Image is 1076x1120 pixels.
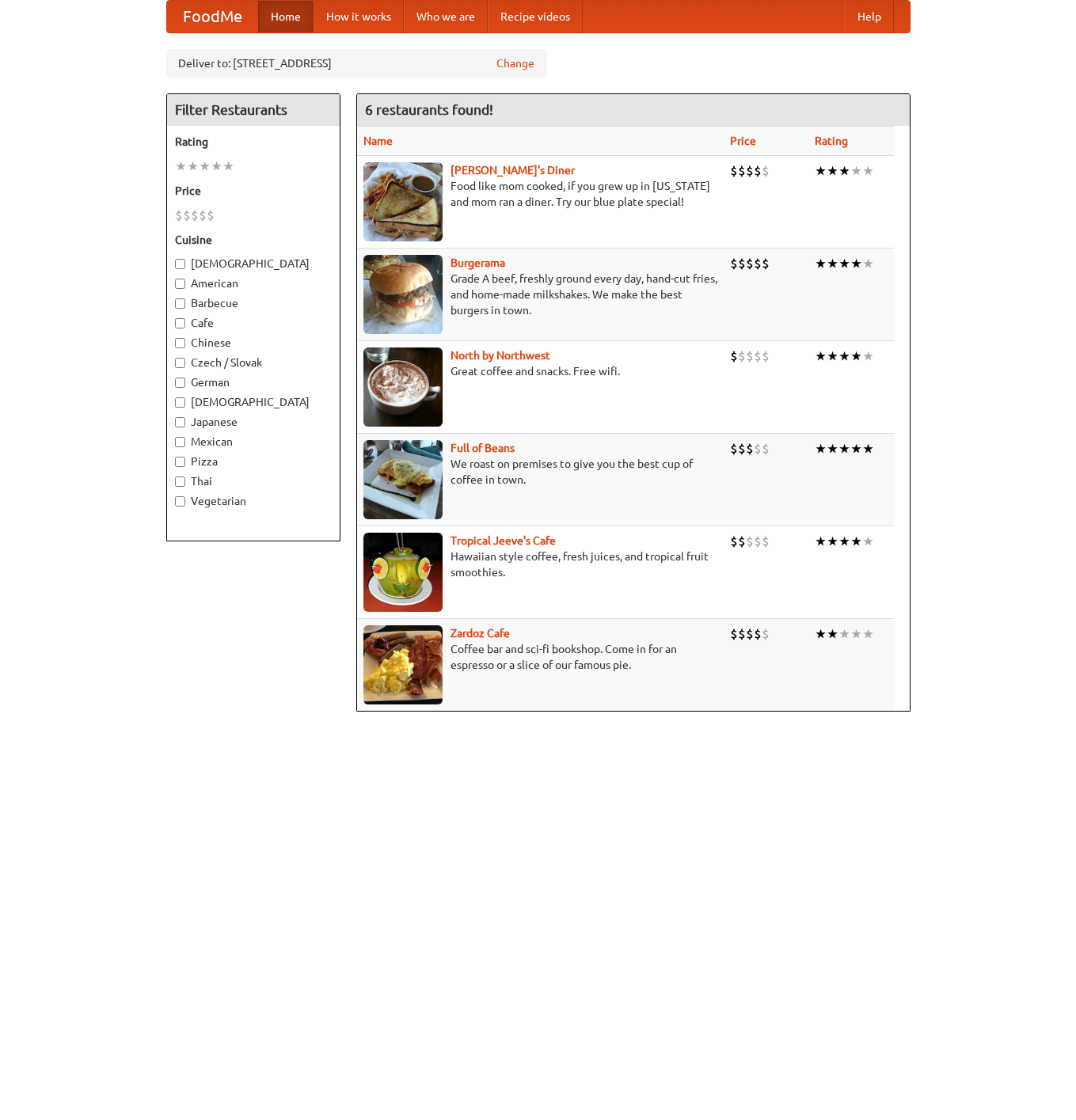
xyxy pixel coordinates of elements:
[862,255,874,272] li: ★
[738,162,746,180] li: $
[754,440,762,457] li: $
[451,442,515,454] a: Full of Beans
[762,625,770,643] li: $
[451,534,556,547] a: Tropical Jeeve's Cafe
[258,1,314,32] a: Home
[827,625,838,643] li: ★
[175,232,332,248] h5: Cuisine
[730,347,738,365] li: $
[845,1,894,32] a: Help
[496,55,534,71] a: Change
[175,493,332,509] label: Vegetarian
[815,440,827,457] li: ★
[175,207,183,224] li: $
[827,347,838,365] li: ★
[175,295,332,311] label: Barbecue
[850,625,862,643] li: ★
[175,259,185,269] input: [DEMOGRAPHIC_DATA]
[363,271,717,318] p: Grade A beef, freshly ground every day, hand-cut fries, and home-made milkshakes. We make the bes...
[175,414,332,430] label: Japanese
[175,378,185,388] input: German
[363,255,443,334] img: burgerama.jpg
[175,476,185,487] input: Thai
[862,347,874,365] li: ★
[363,456,717,488] p: We roast on premises to give you the best cup of coffee in town.
[738,347,746,365] li: $
[746,162,754,180] li: $
[175,183,332,199] h5: Price
[746,440,754,457] li: $
[191,207,199,224] li: $
[862,162,874,180] li: ★
[175,315,332,331] label: Cafe
[363,363,717,379] p: Great coffee and snacks. Free wifi.
[175,417,185,427] input: Japanese
[746,625,754,643] li: $
[363,162,443,241] img: sallys.jpg
[838,533,850,550] li: ★
[175,457,185,467] input: Pizza
[762,440,770,457] li: $
[211,158,222,175] li: ★
[754,162,762,180] li: $
[730,440,738,457] li: $
[838,255,850,272] li: ★
[363,347,443,427] img: north.jpg
[175,374,332,390] label: German
[762,162,770,180] li: $
[815,347,827,365] li: ★
[451,349,550,362] a: North by Northwest
[175,473,332,489] label: Thai
[730,625,738,643] li: $
[738,255,746,272] li: $
[451,627,510,640] a: Zardoz Cafe
[850,255,862,272] li: ★
[815,625,827,643] li: ★
[730,162,738,180] li: $
[738,625,746,643] li: $
[365,102,493,117] ng-pluralize: 6 restaurants found!
[314,1,404,32] a: How it works
[451,256,505,269] b: Burgerama
[815,135,848,147] a: Rating
[862,440,874,457] li: ★
[175,275,332,291] label: American
[838,162,850,180] li: ★
[363,440,443,519] img: beans.jpg
[827,162,838,180] li: ★
[738,533,746,550] li: $
[838,347,850,365] li: ★
[175,335,332,351] label: Chinese
[175,437,185,447] input: Mexican
[175,397,185,408] input: [DEMOGRAPHIC_DATA]
[175,358,185,368] input: Czech / Slovak
[762,255,770,272] li: $
[754,533,762,550] li: $
[363,641,717,673] p: Coffee bar and sci-fi bookshop. Come in for an espresso or a slice of our famous pie.
[746,255,754,272] li: $
[850,162,862,180] li: ★
[815,533,827,550] li: ★
[175,158,187,175] li: ★
[199,207,207,224] li: $
[175,454,332,469] label: Pizza
[363,533,443,612] img: jeeves.jpg
[850,533,862,550] li: ★
[451,164,575,177] a: [PERSON_NAME]'s Diner
[762,533,770,550] li: $
[815,255,827,272] li: ★
[730,135,756,147] a: Price
[363,135,393,147] a: Name
[827,533,838,550] li: ★
[363,178,717,210] p: Food like mom cooked, if you grew up in [US_STATE] and mom ran a diner. Try our blue plate special!
[167,1,258,32] a: FoodMe
[754,255,762,272] li: $
[183,207,191,224] li: $
[838,440,850,457] li: ★
[363,549,717,580] p: Hawaiian style coffee, fresh juices, and tropical fruit smoothies.
[175,355,332,370] label: Czech / Slovak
